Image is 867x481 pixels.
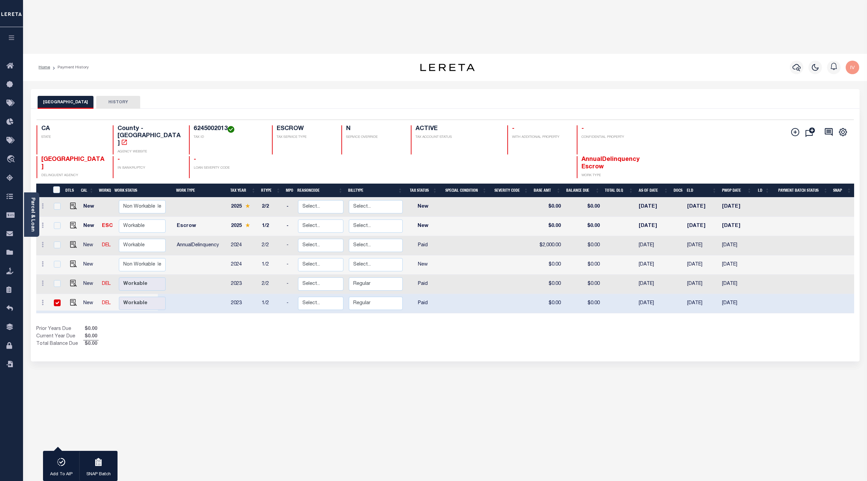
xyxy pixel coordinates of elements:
td: $0.00 [531,217,564,236]
td: 2023 [228,294,259,313]
p: DELINQUENT AGENCY [41,173,105,178]
p: CONFIDENTIAL PROPERTY [581,135,645,140]
th: RType: activate to sort column ascending [258,184,283,197]
td: $0.00 [564,236,602,255]
td: New [81,197,100,217]
h4: 6245002013 [194,125,264,133]
td: [DATE] [636,197,671,217]
td: $0.00 [564,197,602,217]
td: $0.00 [531,275,564,294]
td: [DATE] [636,236,671,255]
a: DEL [102,243,111,248]
td: 1/2 [259,255,284,275]
th: DTLS [63,184,78,197]
td: [DATE] [719,236,754,255]
td: $0.00 [564,294,602,313]
td: [DATE] [719,275,754,294]
h4: CA [41,125,105,133]
button: HISTORY [96,96,140,109]
th: SNAP: activate to sort column ascending [830,184,854,197]
td: [DATE] [684,236,719,255]
td: [DATE] [719,294,754,313]
td: - [284,294,295,313]
td: $0.00 [531,197,564,217]
span: - [118,156,120,163]
td: [DATE] [684,255,719,275]
i: travel_explore [6,155,17,164]
img: Star.svg [245,204,250,208]
td: $0.00 [531,255,564,275]
td: - [284,275,295,294]
span: [GEOGRAPHIC_DATA] [41,156,104,170]
td: Current Year Due [36,333,83,340]
th: PWOP Date: activate to sort column ascending [719,184,754,197]
td: $0.00 [564,217,602,236]
img: logo-dark.svg [420,64,474,71]
td: - [284,197,295,217]
th: &nbsp;&nbsp;&nbsp;&nbsp;&nbsp;&nbsp;&nbsp;&nbsp;&nbsp;&nbsp; [36,184,49,197]
td: New [81,294,100,313]
img: Star.svg [245,223,250,227]
td: 1/2 [259,294,284,313]
span: $0.00 [83,326,99,333]
td: New [81,275,100,294]
td: [DATE] [684,294,719,313]
th: ReasonCode: activate to sort column ascending [295,184,345,197]
th: Tax Year: activate to sort column ascending [228,184,258,197]
th: LD: activate to sort column ascending [754,184,772,197]
p: SNAP Batch [86,471,111,478]
td: [DATE] [636,217,671,236]
p: TAX ACCOUNT STATUS [416,135,499,140]
p: AGENCY WEBSITE [118,149,181,154]
p: LOAN SEVERITY CODE [194,166,264,171]
th: Tax Status: activate to sort column ascending [405,184,440,197]
td: [DATE] [636,294,671,313]
th: Balance Due: activate to sort column ascending [564,184,602,197]
td: [DATE] [719,197,754,217]
td: Prior Years Due [36,326,83,333]
span: - [512,126,514,132]
a: DEL [102,301,111,306]
h4: County - [GEOGRAPHIC_DATA] [118,125,181,147]
span: AnnualDelinquency Escrow [581,156,640,170]
td: 2025 [228,197,259,217]
th: Total DLQ: activate to sort column ascending [602,184,636,197]
p: WITH ADDITIONAL PROPERTY [512,135,569,140]
th: &nbsp; [49,184,63,197]
th: BillType: activate to sort column ascending [345,184,405,197]
td: [DATE] [719,217,754,236]
span: - [581,126,584,132]
td: [DATE] [684,217,719,236]
th: Payment Batch Status: activate to sort column ascending [772,184,830,197]
a: ESC [102,224,113,228]
td: [DATE] [719,255,754,275]
th: MPO [283,184,295,197]
p: SERVICE OVERRIDE [346,135,403,140]
th: Docs [671,184,684,197]
th: WorkQ [96,184,112,197]
span: $0.00 [83,333,99,340]
h4: ACTIVE [416,125,499,133]
td: New [81,255,100,275]
td: 2023 [228,275,259,294]
td: Total Balance Due [36,340,83,348]
td: 2024 [228,255,259,275]
td: Paid [405,236,440,255]
td: Paid [405,275,440,294]
a: Home [39,65,50,69]
td: 2025 [228,217,259,236]
th: Severity Code: activate to sort column ascending [489,184,531,197]
td: - [284,236,295,255]
th: Work Type [173,184,228,197]
p: TAX SERVICE TYPE [277,135,333,140]
img: svg+xml;base64,PHN2ZyB4bWxucz0iaHR0cDovL3d3dy53My5vcmcvMjAwMC9zdmciIHBvaW50ZXItZXZlbnRzPSJub25lIi... [846,61,859,74]
h4: ESCROW [277,125,333,133]
p: IN BANKRUPTCY [118,166,181,171]
td: New [405,217,440,236]
td: - [284,255,295,275]
td: New [81,217,100,236]
td: 2/2 [259,197,284,217]
td: $0.00 [564,275,602,294]
td: New [405,197,440,217]
th: CAL: activate to sort column ascending [78,184,96,197]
